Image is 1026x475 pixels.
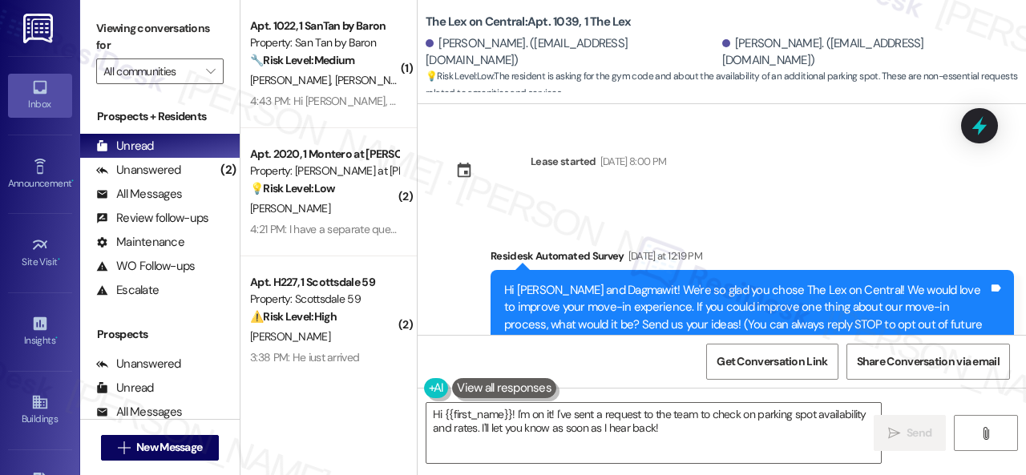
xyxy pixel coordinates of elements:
[874,415,946,451] button: Send
[722,35,1015,70] div: [PERSON_NAME]. ([EMAIL_ADDRESS][DOMAIN_NAME])
[250,163,398,179] div: Property: [PERSON_NAME] at [PERSON_NAME]
[250,53,354,67] strong: 🔧 Risk Level: Medium
[96,282,159,299] div: Escalate
[706,344,838,380] button: Get Conversation Link
[491,248,1014,270] div: Residesk Automated Survey
[8,74,72,117] a: Inbox
[426,35,718,70] div: [PERSON_NAME]. ([EMAIL_ADDRESS][DOMAIN_NAME])
[250,350,359,364] div: 3:38 PM: He just arrived
[426,403,881,463] textarea: Hi {{first_name}}! I'm on it! I've sent a request to the team to check on parking spot availabili...
[857,353,1000,370] span: Share Conversation via email
[250,181,335,195] strong: 💡 Risk Level: Low
[96,380,154,397] div: Unread
[250,309,337,324] strong: ⚠️ Risk Level: High
[103,58,198,84] input: All communities
[71,175,74,187] span: •
[8,231,72,275] a: Site Visit •
[335,73,415,87] span: [PERSON_NAME]
[96,234,184,251] div: Maintenance
[717,353,827,370] span: Get Conversation Link
[8,310,72,353] a: Insights •
[96,16,224,58] label: Viewing conversations for
[624,248,702,264] div: [DATE] at 12:19 PM
[96,162,181,179] div: Unanswered
[96,258,195,275] div: WO Follow-ups
[426,70,493,83] strong: 💡 Risk Level: Low
[80,326,240,343] div: Prospects
[96,356,181,372] div: Unanswered
[907,425,931,441] span: Send
[96,138,154,155] div: Unread
[250,73,335,87] span: [PERSON_NAME]
[980,427,992,440] i: 
[96,186,182,203] div: All Messages
[504,282,988,351] div: Hi [PERSON_NAME] and Dagmawit! We're so glad you chose The Lex on Central! We would love to impro...
[888,427,900,440] i: 
[250,329,330,344] span: [PERSON_NAME]
[80,108,240,125] div: Prospects + Residents
[136,439,202,456] span: New Message
[426,14,631,30] b: The Lex on Central: Apt. 1039, 1 The Lex
[206,65,215,78] i: 
[58,254,60,265] span: •
[250,201,330,215] span: [PERSON_NAME]
[118,441,130,454] i: 
[531,153,596,170] div: Lease started
[96,404,182,421] div: All Messages
[96,210,208,227] div: Review follow-ups
[250,18,398,34] div: Apt. 1022, 1 SanTan by Baron
[426,68,1026,103] span: : The resident is asking for the gym code and about the availability of an additional parking spo...
[8,388,72,432] a: Buildings
[250,291,398,308] div: Property: Scottsdale 59
[250,274,398,291] div: Apt. H227, 1 Scottsdale 59
[596,153,667,170] div: [DATE] 8:00 PM
[55,332,58,344] span: •
[23,14,56,43] img: ResiDesk Logo
[216,158,240,183] div: (2)
[250,146,398,163] div: Apt. 2020, 1 Montero at [PERSON_NAME]
[101,435,220,461] button: New Message
[250,34,398,51] div: Property: San Tan by Baron
[846,344,1010,380] button: Share Conversation via email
